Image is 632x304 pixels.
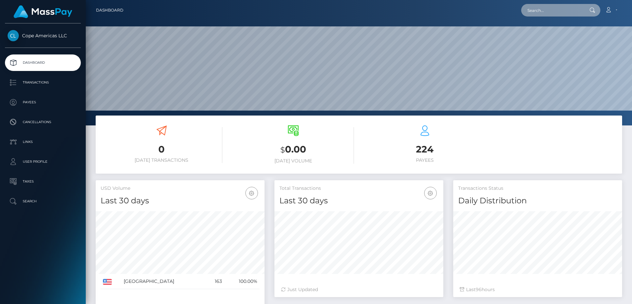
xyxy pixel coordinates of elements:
p: Links [8,137,78,147]
a: Taxes [5,173,81,190]
img: US.png [103,279,112,285]
p: Cancellations [8,117,78,127]
td: 100.00% [224,274,260,289]
a: Cancellations [5,114,81,130]
a: Transactions [5,74,81,91]
p: Taxes [8,177,78,186]
h3: 0 [101,143,222,156]
p: Dashboard [8,58,78,68]
img: Cope Americas LLC [8,30,19,41]
p: Payees [8,97,78,107]
h6: Payees [364,157,486,163]
span: Cope Americas LLC [5,33,81,39]
input: Search... [521,4,583,17]
a: User Profile [5,153,81,170]
a: Payees [5,94,81,111]
p: Search [8,196,78,206]
div: Last hours [460,286,616,293]
h5: Transactions Status [458,185,617,192]
h3: 224 [364,143,486,156]
img: MassPay Logo [14,5,72,18]
h5: USD Volume [101,185,260,192]
h6: [DATE] Volume [232,158,354,164]
h4: Last 30 days [101,195,260,207]
p: User Profile [8,157,78,167]
p: Transactions [8,78,78,87]
span: 96 [476,287,482,292]
h6: [DATE] Transactions [101,157,222,163]
h4: Last 30 days [279,195,438,207]
a: Dashboard [5,54,81,71]
h3: 0.00 [232,143,354,156]
td: [GEOGRAPHIC_DATA] [121,274,206,289]
div: Just Updated [281,286,437,293]
h4: Daily Distribution [458,195,617,207]
a: Links [5,134,81,150]
a: Dashboard [96,3,123,17]
td: 163 [206,274,224,289]
h5: Total Transactions [279,185,438,192]
a: Search [5,193,81,210]
small: $ [280,145,285,154]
